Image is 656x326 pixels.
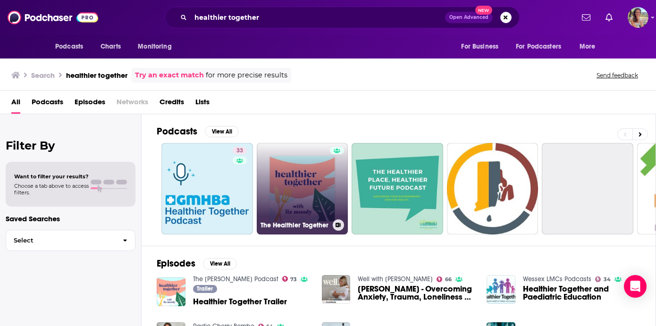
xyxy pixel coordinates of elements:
[55,40,83,53] span: Podcasts
[604,277,611,282] span: 34
[135,70,204,81] a: Try an exact match
[205,126,239,137] button: View All
[49,38,95,56] button: open menu
[131,38,184,56] button: open menu
[75,94,105,114] a: Episodes
[6,237,115,243] span: Select
[157,125,197,137] h2: Podcasts
[322,275,351,304] img: LIZ MOODY - Overcoming Anxiety, Trauma, Loneliness + Getting Healthier Together
[11,94,20,114] a: All
[523,285,640,301] a: Healthier Together and Paediatric Education
[487,275,515,304] img: Healthier Together and Paediatric Education
[157,125,239,137] a: PodcastsView All
[236,146,243,156] span: 33
[195,94,210,114] a: Lists
[14,173,89,180] span: Want to filter your results?
[516,40,561,53] span: For Podcasters
[523,275,591,283] a: Wessex LMCs Podcasts
[358,285,475,301] span: [PERSON_NAME] - Overcoming Anxiety, Trauma, Loneliness + Getting Healthier Together
[197,286,213,292] span: Trailer
[580,40,596,53] span: More
[445,277,452,282] span: 66
[157,277,185,306] img: Healthier Together Trailer
[193,275,278,283] a: The Liz Moody Podcast
[32,94,63,114] a: Podcasts
[6,139,135,152] h2: Filter By
[602,9,616,25] a: Show notifications dropdown
[66,71,127,80] h3: healthier together
[595,276,611,282] a: 34
[157,258,195,269] h2: Episodes
[437,276,452,282] a: 66
[165,7,520,28] div: Search podcasts, credits, & more...
[193,298,287,306] a: Healthier Together Trailer
[358,275,433,283] a: Well with Arielle Lorre
[117,94,148,114] span: Networks
[594,71,641,79] button: Send feedback
[445,12,493,23] button: Open AdvancedNew
[573,38,607,56] button: open menu
[510,38,575,56] button: open menu
[628,7,648,28] span: Logged in as ashtonwikstrom
[6,230,135,251] button: Select
[578,9,594,25] a: Show notifications dropdown
[14,183,89,196] span: Choose a tab above to access filters.
[206,70,287,81] span: for more precise results
[94,38,126,56] a: Charts
[261,221,329,229] h3: The Healthier Together
[157,258,237,269] a: EpisodesView All
[475,6,492,15] span: New
[138,40,171,53] span: Monitoring
[461,40,498,53] span: For Business
[101,40,121,53] span: Charts
[282,276,297,282] a: 73
[161,143,253,234] a: 33
[257,143,348,234] a: The Healthier Together
[191,10,445,25] input: Search podcasts, credits, & more...
[6,214,135,223] p: Saved Searches
[31,71,55,80] h3: Search
[624,275,647,298] div: Open Intercom Messenger
[628,7,648,28] img: User Profile
[203,258,237,269] button: View All
[8,8,98,26] img: Podchaser - Follow, Share and Rate Podcasts
[358,285,475,301] a: LIZ MOODY - Overcoming Anxiety, Trauma, Loneliness + Getting Healthier Together
[449,15,488,20] span: Open Advanced
[290,277,297,282] span: 73
[628,7,648,28] button: Show profile menu
[233,147,247,154] a: 33
[454,38,510,56] button: open menu
[160,94,184,114] a: Credits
